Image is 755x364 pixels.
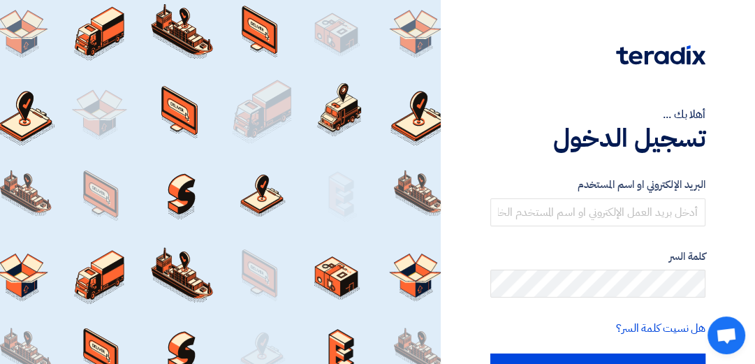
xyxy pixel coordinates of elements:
[616,320,705,337] a: هل نسيت كلمة السر؟
[490,177,705,193] label: البريد الإلكتروني او اسم المستخدم
[490,106,705,123] div: أهلا بك ...
[616,45,705,65] img: Teradix logo
[490,198,705,226] input: أدخل بريد العمل الإلكتروني او اسم المستخدم الخاص بك ...
[708,316,745,354] div: Open chat
[490,123,705,154] h1: تسجيل الدخول
[490,249,705,265] label: كلمة السر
